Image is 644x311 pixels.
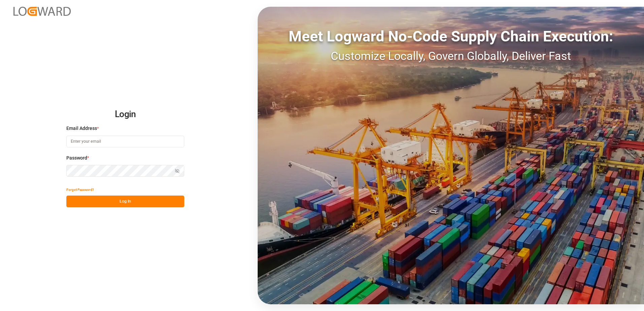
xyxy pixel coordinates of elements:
[258,47,644,65] div: Customize Locally, Govern Globally, Deliver Fast
[66,104,184,125] h2: Login
[13,7,71,16] img: Logward_new_orange.png
[66,196,184,207] button: Log In
[66,154,87,162] span: Password
[66,184,94,196] button: Forgot Password?
[66,125,97,132] span: Email Address
[258,25,644,47] div: Meet Logward No-Code Supply Chain Execution:
[66,136,184,147] input: Enter your email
